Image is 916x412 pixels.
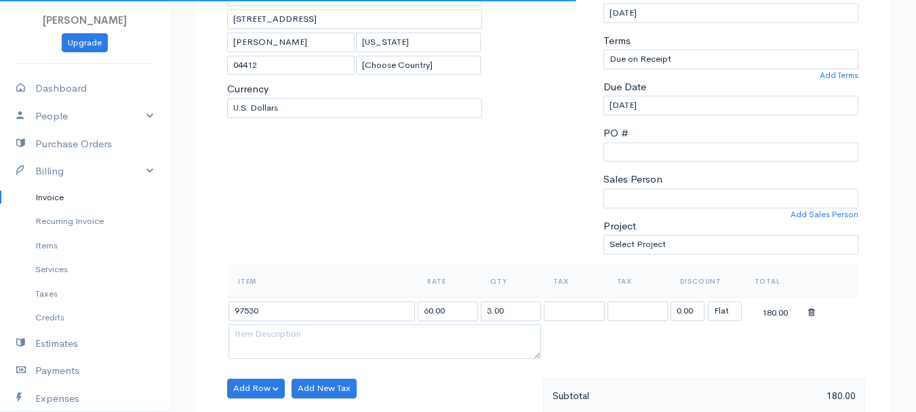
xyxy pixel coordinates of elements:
button: Add New Tax [292,379,357,398]
input: Item Name [228,301,415,321]
a: Add Sales Person [791,208,858,221]
label: PO # [603,126,629,141]
input: Address [227,10,482,29]
div: 180.00 [745,303,805,320]
th: Rate [416,265,479,297]
input: dd-mm-yyyy [603,96,858,115]
a: Upgrade [62,33,108,53]
input: City [227,33,355,52]
input: State [356,33,481,52]
input: dd-mm-yyyy [603,3,858,23]
label: Terms [603,33,631,49]
input: Zip [227,56,355,75]
div: Subtotal [546,388,704,405]
label: Currency [227,81,268,97]
label: Sales Person [603,172,662,187]
th: Item [227,265,416,297]
th: Qty [479,265,542,297]
label: Due Date [603,79,646,95]
span: [PERSON_NAME] [43,14,127,26]
button: Add Row [227,379,285,398]
th: Discount [669,265,744,297]
a: Add Terms [820,69,858,81]
th: Total [744,265,807,297]
div: 180.00 [704,388,862,405]
th: Tax [606,265,669,297]
label: Project [603,219,636,234]
th: Tax [542,265,605,297]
